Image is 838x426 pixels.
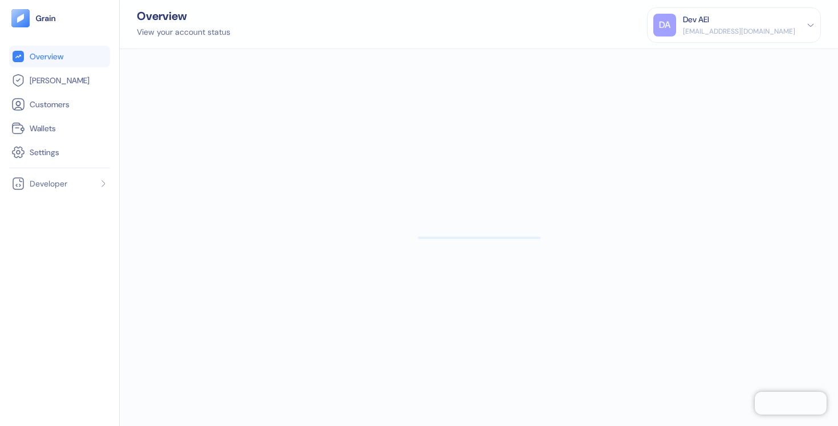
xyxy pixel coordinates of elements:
span: Overview [30,51,63,62]
span: Settings [30,147,59,158]
a: Overview [11,50,108,63]
span: Customers [30,99,70,110]
a: Settings [11,145,108,159]
img: logo [35,14,56,22]
span: Developer [30,178,67,189]
span: [PERSON_NAME] [30,75,90,86]
a: Customers [11,98,108,111]
span: Wallets [30,123,56,134]
iframe: Chatra live chat [755,392,827,415]
a: [PERSON_NAME] [11,74,108,87]
div: Dev AEI [683,14,709,26]
div: [EMAIL_ADDRESS][DOMAIN_NAME] [683,26,795,36]
a: Wallets [11,121,108,135]
div: View your account status [137,26,230,38]
div: DA [653,14,676,36]
div: Overview [137,10,230,22]
img: logo-tablet-V2.svg [11,9,30,27]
